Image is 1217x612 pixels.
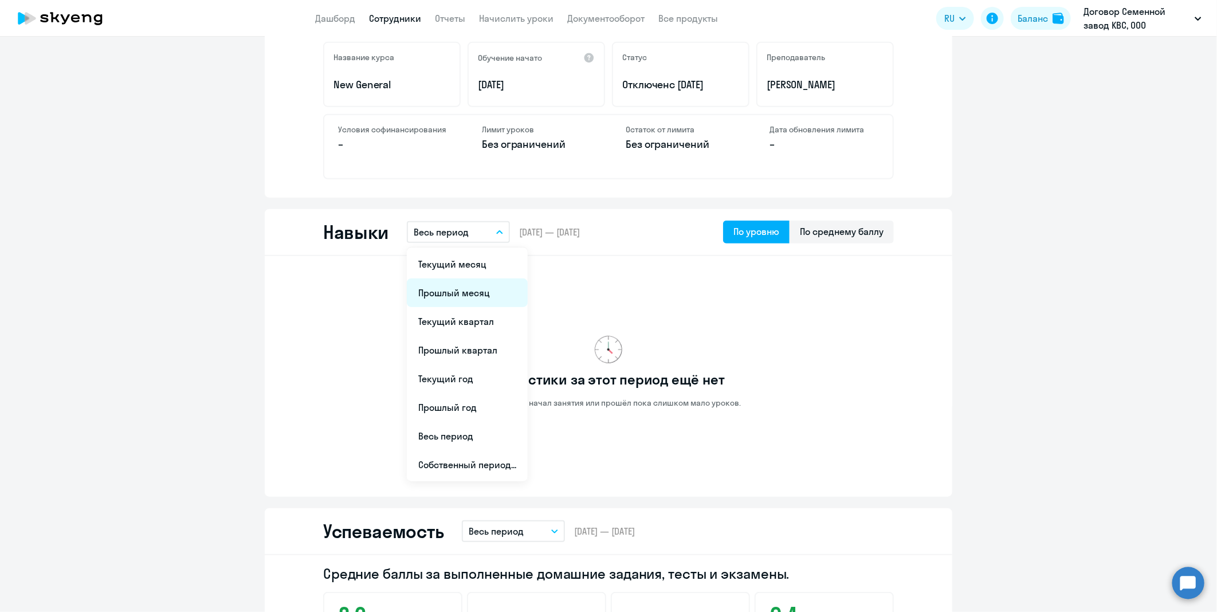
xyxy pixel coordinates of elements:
button: RU [936,7,974,30]
span: с [DATE] [670,78,704,91]
p: – [770,137,879,152]
p: [DATE] [478,77,595,92]
h5: Преподаватель [767,52,825,62]
p: Без ограничений [482,137,591,152]
div: Баланс [1018,11,1048,25]
button: Весь период [407,221,510,243]
a: Сотрудники [369,13,421,24]
div: По среднему баллу [800,225,884,238]
img: no-data [595,336,622,363]
button: Договор Семенной завод КВС, ООО "СЕМЕННОЙ ЗАВОД КВС" [1078,5,1207,32]
p: Весь период [414,225,469,239]
h4: Остаток от лимита [626,124,735,135]
p: Договор Семенной завод КВС, ООО "СЕМЕННОЙ ЗАВОД КВС" [1083,5,1190,32]
a: Отчеты [435,13,465,24]
p: Без ограничений [626,137,735,152]
h5: Название курса [333,52,394,62]
p: Сотрудник не начал занятия или прошёл пока слишком мало уроков. [476,398,741,408]
a: Дашборд [315,13,355,24]
h2: Успеваемость [323,520,443,543]
p: – [338,137,447,152]
ul: RU [407,248,528,481]
h4: Условия софинансирования [338,124,447,135]
span: [DATE] — [DATE] [574,525,635,538]
h4: Лимит уроков [482,124,591,135]
p: Отключен [622,77,739,92]
h2: Навыки [323,221,388,244]
h2: Средние баллы за выполненные домашние задания, тесты и экзамены. [323,564,894,583]
div: По уровню [733,225,779,238]
span: RU [944,11,955,25]
a: Документооборот [567,13,645,24]
img: balance [1053,13,1064,24]
p: [PERSON_NAME] [767,77,884,92]
button: Весь период [462,520,565,542]
h5: Обучение начато [478,53,542,63]
p: New General [333,77,450,92]
p: Весь период [469,524,524,538]
button: Балансbalance [1011,7,1071,30]
span: [DATE] — [DATE] [519,226,580,238]
h4: Дата обновления лимита [770,124,879,135]
h5: Статус [622,52,647,62]
a: Начислить уроки [479,13,553,24]
a: Все продукты [658,13,718,24]
h3: Статистики за этот период ещё нет [492,370,724,389]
